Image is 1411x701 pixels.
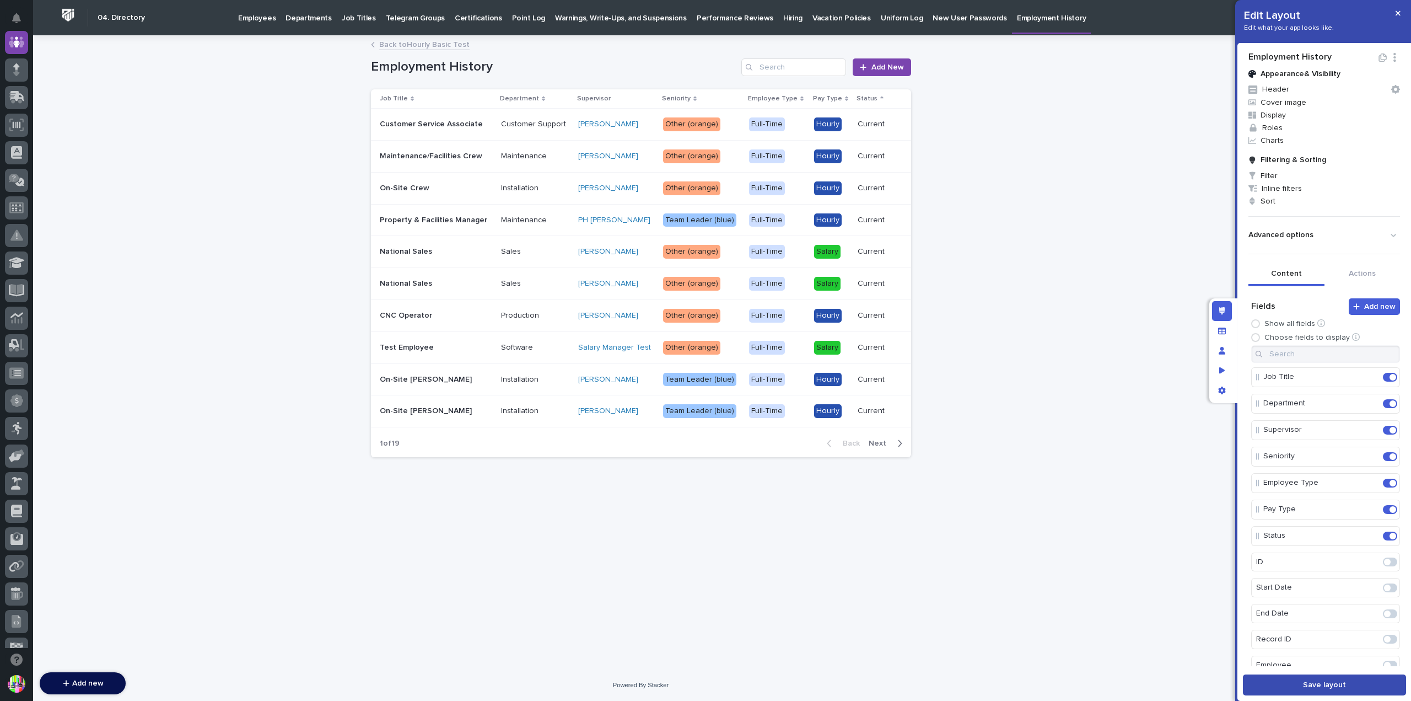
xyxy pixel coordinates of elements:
[741,58,846,76] input: Search
[1256,656,1381,675] p: Employee
[1263,394,1380,413] p: Department
[858,375,893,384] p: Current
[501,152,569,161] p: Maintenance
[91,236,95,245] span: •
[11,10,33,33] img: Stacker
[11,208,74,217] div: Past conversations
[110,291,133,299] span: Pylon
[1244,83,1404,96] button: Header
[380,375,492,384] p: On-Site [PERSON_NAME]
[1248,231,1313,240] p: Advanced options
[1263,527,1380,545] p: Status
[1251,394,1400,414] div: DepartmentEdit
[501,406,569,416] p: Installation
[814,181,842,195] div: Hourly
[748,93,798,105] p: Employee Type
[1244,109,1404,121] span: Display
[40,672,126,694] button: Add new
[80,139,141,150] span: Onboarding Call
[1251,473,1400,493] div: Employee TypeEdit
[814,373,842,387] div: Hourly
[1251,367,1400,387] div: Job TitleEdit
[749,309,785,323] div: Full-Time
[663,245,720,259] div: Other (orange)
[1244,134,1404,147] span: Charts
[858,152,893,161] p: Current
[1251,420,1400,440] div: SupervisorEdit
[858,279,893,288] p: Current
[380,93,408,105] p: Job Title
[857,93,877,105] p: Status
[578,406,638,416] a: [PERSON_NAME]
[1212,381,1232,400] div: App settings
[380,184,492,193] p: On-Site Crew
[814,277,841,291] div: Salary
[1251,447,1400,467] div: SeniorityEdit
[871,63,904,71] span: Add New
[371,140,911,172] tr: Maintenance/Facilities CrewMaintenance[PERSON_NAME] Other (orange)Full-TimeHourlyCurrent
[1248,52,1378,62] h2: Employment History
[662,93,691,105] p: Seniority
[371,236,911,268] tr: National SalesSales[PERSON_NAME] Other (orange)Full-TimeSalaryCurrent
[749,373,785,387] div: Full-Time
[1251,345,1400,363] input: Search
[69,140,78,149] div: 🔗
[11,255,29,273] img: Brittany Wendell
[371,331,911,363] tr: Test EmployeeSoftwareSalary Manager Test Other (orange)Full-TimeSalaryCurrent
[1256,604,1381,623] p: End Date
[501,216,569,225] p: Maintenance
[7,135,64,154] a: 📖Help Docs
[1256,553,1381,571] p: ID
[22,266,31,275] img: 1736555164131-43832dd5-751b-4058-ba23-39d91318e5a0
[814,404,842,418] div: Hourly
[380,279,492,288] p: National Sales
[1364,303,1396,311] span: Add new
[11,170,31,190] img: 1736555164131-43832dd5-751b-4058-ba23-39d91318e5a0
[1212,321,1232,341] div: Manage fields and data
[1263,421,1380,439] p: Supervisor
[858,120,893,129] p: Current
[578,152,638,161] a: [PERSON_NAME]
[379,38,470,50] a: Back toHourly Basic Test
[11,140,20,149] div: 📖
[1248,263,1324,286] button: Content
[371,299,911,331] tr: CNC OperatorProduction[PERSON_NAME] Other (orange)Full-TimeHourlyCurrent
[578,216,650,225] a: PH [PERSON_NAME]
[853,58,911,76] a: Add New
[50,170,181,181] div: Start new chat
[5,648,28,671] button: Open support chat
[578,120,638,129] a: [PERSON_NAME]
[98,266,120,275] span: [DATE]
[371,59,493,75] span: Employment History
[380,216,492,225] p: Property & Facilities Manager
[578,311,638,320] a: [PERSON_NAME]
[34,236,89,245] span: [PERSON_NAME]
[858,216,893,225] p: Current
[1244,182,1404,195] span: Inline filters
[1251,301,1349,312] h2: Fields
[864,438,911,448] button: Next
[380,152,492,161] p: Maintenance/Facilities Crew
[836,440,860,447] span: Back
[371,204,911,236] tr: Property & Facilities ManagerMaintenancePH [PERSON_NAME] Team Leader (blue)Full-TimeHourlyCurrent
[1248,226,1400,244] button: Show advanced options
[858,311,893,320] p: Current
[749,213,785,227] div: Full-Time
[1251,526,1400,546] div: StatusEdit
[814,341,841,355] div: Salary
[869,440,893,447] span: Next
[380,343,492,352] p: Test Employee
[814,245,841,259] div: Salary
[814,213,842,227] div: Hourly
[371,363,911,395] tr: On-Site [PERSON_NAME]Installation[PERSON_NAME] Team Leader (blue)Full-TimeHourlyCurrent
[1212,341,1232,361] div: Manage users
[813,93,842,105] p: Pay Type
[5,7,28,30] button: Notifications
[577,93,611,105] p: Supervisor
[380,406,492,416] p: On-Site [PERSON_NAME]
[1256,579,1381,597] p: Start Date
[501,279,569,288] p: Sales
[663,117,720,131] div: Other (orange)
[78,290,133,299] a: Powered byPylon
[749,181,785,195] div: Full-Time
